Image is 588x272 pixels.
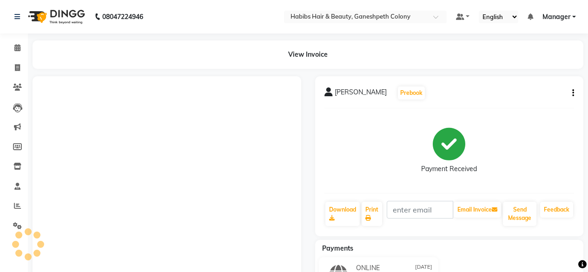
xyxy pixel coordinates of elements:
[421,164,477,174] div: Payment Received
[540,202,573,218] a: Feedback
[322,244,353,252] span: Payments
[387,201,454,219] input: enter email
[503,202,536,226] button: Send Message
[24,4,87,30] img: logo
[325,202,360,226] a: Download
[398,86,425,100] button: Prebook
[335,87,387,100] span: [PERSON_NAME]
[542,12,570,22] span: Manager
[33,40,583,69] div: View Invoice
[454,202,501,218] button: Email Invoice
[102,4,143,30] b: 08047224946
[362,202,382,226] a: Print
